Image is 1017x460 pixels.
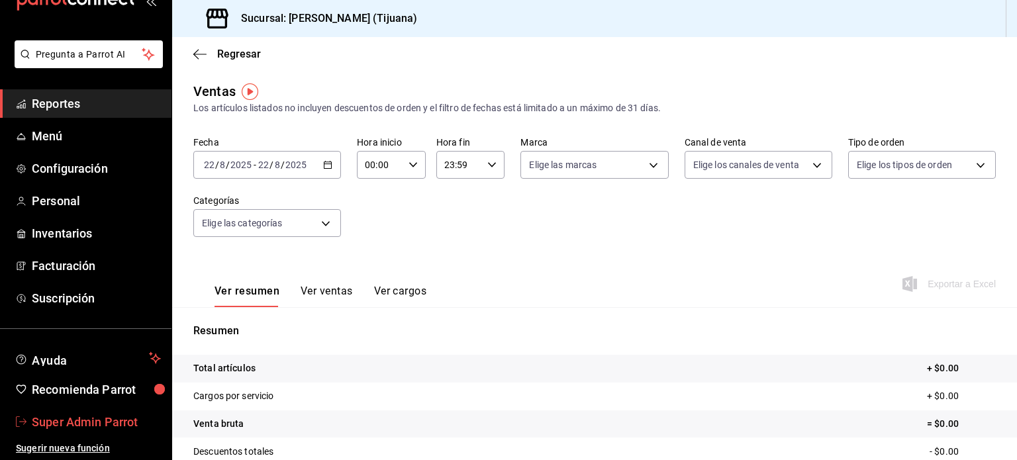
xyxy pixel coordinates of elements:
[269,160,273,170] span: /
[32,381,161,398] span: Recomienda Parrot
[357,138,426,147] label: Hora inicio
[857,158,952,171] span: Elige los tipos de orden
[281,160,285,170] span: /
[36,48,142,62] span: Pregunta a Parrot AI
[685,138,832,147] label: Canal de venta
[242,83,258,100] img: Tooltip marker
[32,127,161,145] span: Menú
[927,361,996,375] p: + $0.00
[301,285,353,307] button: Ver ventas
[32,289,161,307] span: Suscripción
[927,389,996,403] p: + $0.00
[230,11,417,26] h3: Sucursal: [PERSON_NAME] (Tijuana)
[32,95,161,113] span: Reportes
[215,285,279,307] button: Ver resumen
[193,389,274,403] p: Cargos por servicio
[226,160,230,170] span: /
[32,160,161,177] span: Configuración
[219,160,226,170] input: --
[374,285,427,307] button: Ver cargos
[520,138,668,147] label: Marca
[16,441,161,455] span: Sugerir nueva función
[285,160,307,170] input: ----
[32,192,161,210] span: Personal
[32,257,161,275] span: Facturación
[193,138,341,147] label: Fecha
[202,216,283,230] span: Elige las categorías
[193,361,256,375] p: Total artículos
[274,160,281,170] input: --
[693,158,799,171] span: Elige los canales de venta
[193,417,244,431] p: Venta bruta
[203,160,215,170] input: --
[927,417,996,431] p: = $0.00
[193,196,341,205] label: Categorías
[215,160,219,170] span: /
[217,48,261,60] span: Regresar
[32,350,144,366] span: Ayuda
[193,323,996,339] p: Resumen
[32,224,161,242] span: Inventarios
[258,160,269,170] input: --
[436,138,505,147] label: Hora fin
[215,285,426,307] div: navigation tabs
[529,158,597,171] span: Elige las marcas
[848,138,996,147] label: Tipo de orden
[193,48,261,60] button: Regresar
[193,445,273,459] p: Descuentos totales
[9,57,163,71] a: Pregunta a Parrot AI
[930,445,996,459] p: - $0.00
[15,40,163,68] button: Pregunta a Parrot AI
[254,160,256,170] span: -
[193,101,996,115] div: Los artículos listados no incluyen descuentos de orden y el filtro de fechas está limitado a un m...
[32,413,161,431] span: Super Admin Parrot
[193,81,236,101] div: Ventas
[230,160,252,170] input: ----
